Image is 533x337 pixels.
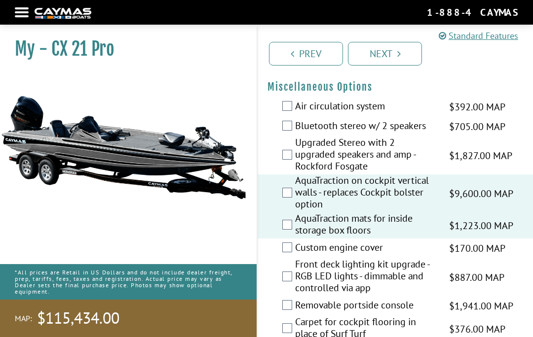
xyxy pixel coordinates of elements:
span: $1,827.00 MAP [449,148,512,163]
a: Standard Features [439,29,518,42]
label: AquaTraction on cockpit vertical walls - replaces Cockpit bolster option [295,174,437,212]
img: white-logo-c9c8dbefe5ff5ceceb0f0178aa75bf4bb51f6bca0971e226c86eb53dfe498488.png [35,8,91,18]
span: $705.00 MAP [449,119,505,134]
label: AquaTraction mats for inside storage box floors [295,212,437,238]
span: $376.00 MAP [449,322,505,337]
label: Air circulation system [295,100,437,114]
span: $1,223.00 MAP [449,218,513,233]
label: Front deck lighting kit upgrade - RGB LED lights - dimmable and controlled via app [295,258,437,296]
div: 1-888-4CAYMAS [427,6,518,19]
span: $170.00 MAP [449,241,505,256]
label: Upgraded Stereo with 2 upgraded speakers and amp - Rockford Fosgate [295,136,437,174]
span: $9,600.00 MAP [449,186,513,201]
h1: My - CX 21 Pro [15,38,232,60]
label: Removable portside console [295,299,437,313]
ul: Pagination [266,40,533,66]
a: Next [348,42,422,66]
span: MAP: [15,313,32,324]
span: $115,434.00 [37,308,119,329]
label: Bluetooth stereo w/ 2 speakers [295,120,437,134]
h4: Miscellaneous Options [267,81,523,93]
label: Custom engine cover [295,241,437,256]
span: $392.00 MAP [449,100,505,114]
a: Prev [269,42,343,66]
span: $887.00 MAP [449,270,504,285]
span: $1,941.00 MAP [449,299,513,313]
p: *All prices are Retail in US Dollars and do not include dealer freight, prep, tariffs, fees, taxe... [15,264,242,300]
